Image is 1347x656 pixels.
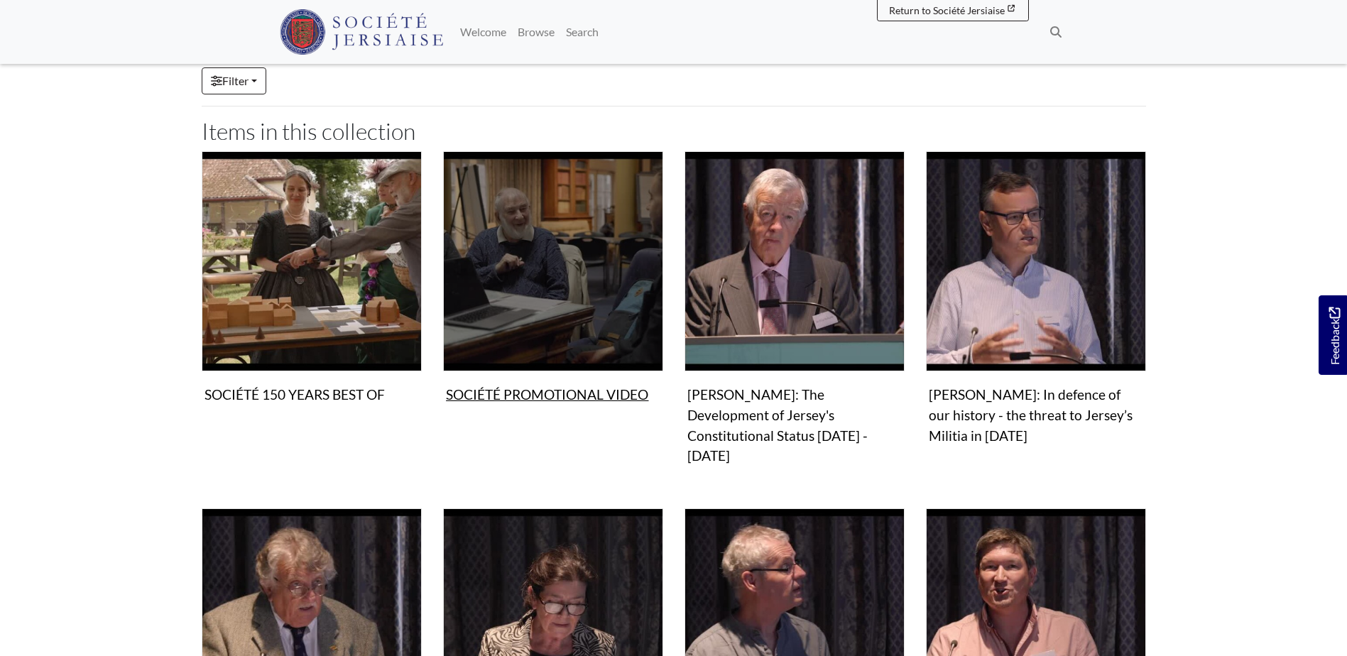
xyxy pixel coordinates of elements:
a: SOCIÉTÉ PROMOTIONAL VIDEO SOCIÉTÉ PROMOTIONAL VIDEO [443,151,663,409]
a: Search [560,18,604,46]
img: SOCIÉTÉ 150 YEARS BEST OF [202,151,422,371]
h2: Items in this collection [202,118,1146,145]
a: Would you like to provide feedback? [1319,295,1347,375]
a: Welcome [454,18,512,46]
span: Return to Société Jersiaise [889,4,1005,16]
a: SOCIÉTÉ 150 YEARS BEST OF SOCIÉTÉ 150 YEARS BEST OF [202,151,422,409]
img: Ian Ronayne: In defence of our history - the threat to Jersey’s Militia in 1873 [926,151,1146,371]
a: Ian Ronayne: In defence of our history - the threat to Jersey’s Militia in 1873 [PERSON_NAME]: In... [926,151,1146,449]
a: Filter [202,67,266,94]
span: Feedback [1326,307,1343,364]
a: Société Jersiaise logo [280,6,444,58]
img: Philip Bailhache: The Development of Jersey's Constitutional Status 1873 - 2023 [685,151,905,371]
img: SOCIÉTÉ PROMOTIONAL VIDEO [443,151,663,371]
a: Philip Bailhache: The Development of Jersey's Constitutional Status 1873 - 2023 [PERSON_NAME]: Th... [685,151,905,470]
a: Browse [512,18,560,46]
img: Société Jersiaise [280,9,444,55]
